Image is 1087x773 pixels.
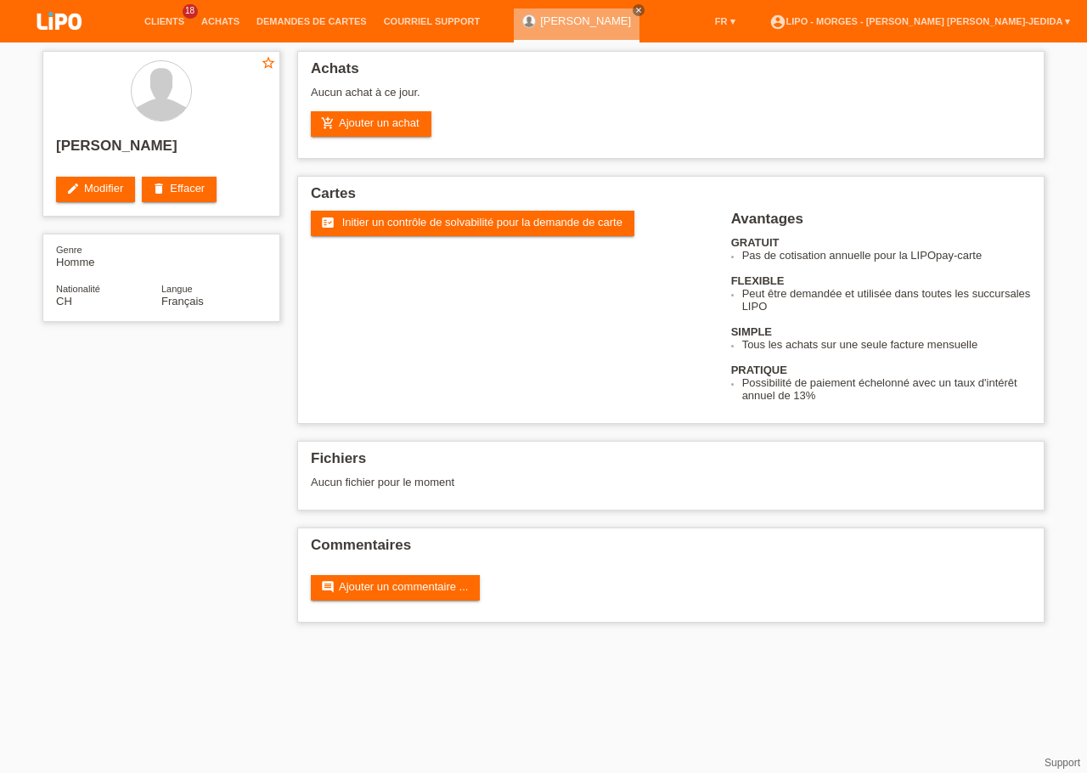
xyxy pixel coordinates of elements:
i: star_border [261,55,276,71]
span: Initier un contrôle de solvabilité pour la demande de carte [342,216,622,229]
h2: Achats [311,60,1031,86]
a: Clients [136,16,193,26]
a: [PERSON_NAME] [540,14,631,27]
span: Français [161,295,204,308]
i: edit [66,182,80,195]
b: FLEXIBLE [731,274,785,287]
a: deleteEffacer [142,177,217,202]
a: FR ▾ [707,16,744,26]
a: add_shopping_cartAjouter un achat [311,111,431,137]
a: LIPO pay [17,35,102,48]
i: delete [152,182,166,195]
div: Aucun fichier pour le moment [311,476,830,488]
a: fact_check Initier un contrôle de solvabilité pour la demande de carte [311,211,634,236]
i: fact_check [321,216,335,229]
a: close [633,4,645,16]
a: Courriel Support [375,16,488,26]
h2: Cartes [311,185,1031,211]
a: Demandes de cartes [248,16,375,26]
li: Peut être demandée et utilisée dans toutes les succursales LIPO [742,287,1031,313]
a: commentAjouter un commentaire ... [311,575,480,601]
span: Genre [56,245,82,255]
span: 18 [183,4,198,19]
h2: Fichiers [311,450,1031,476]
span: Suisse [56,295,72,308]
i: comment [321,580,335,594]
i: close [634,6,643,14]
b: PRATIQUE [731,364,787,376]
span: Nationalité [56,284,100,294]
h2: Commentaires [311,537,1031,562]
i: account_circle [769,14,786,31]
a: star_border [261,55,276,73]
li: Tous les achats sur une seule facture mensuelle [742,338,1031,351]
li: Possibilité de paiement échelonné avec un taux d'intérêt annuel de 13% [742,376,1031,402]
a: account_circleLIPO - Morges - [PERSON_NAME] [PERSON_NAME]-Jedida ▾ [761,16,1079,26]
a: Achats [193,16,248,26]
li: Pas de cotisation annuelle pour la LIPOpay-carte [742,249,1031,262]
h2: [PERSON_NAME] [56,138,267,163]
div: Aucun achat à ce jour. [311,86,1031,111]
i: add_shopping_cart [321,116,335,130]
span: Langue [161,284,193,294]
a: editModifier [56,177,135,202]
b: GRATUIT [731,236,780,249]
div: Homme [56,243,161,268]
b: SIMPLE [731,325,772,338]
h2: Avantages [731,211,1031,236]
a: Support [1045,757,1080,769]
